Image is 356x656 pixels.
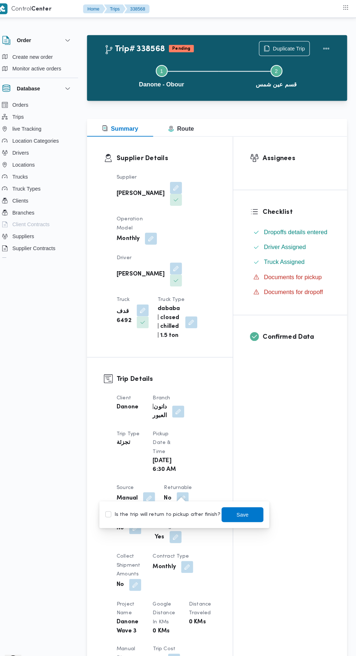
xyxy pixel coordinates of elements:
b: 0 KMs [193,600,210,609]
b: [PERSON_NAME] [123,262,170,271]
button: Client Contracts [9,212,83,224]
button: Trips [111,4,132,13]
b: Monthly [158,547,181,555]
b: Danone Wave 3 [123,600,148,618]
span: Truck Type [163,289,189,294]
button: Clients [9,189,83,201]
span: Collect Shipment Amounts [123,538,146,561]
b: Danone [123,391,145,400]
button: Locations [9,154,83,166]
span: Manual Distance [123,628,145,642]
h3: Assignees [265,149,331,159]
span: Summary [109,122,144,128]
button: Documents for dropoff [253,278,331,290]
button: Driver Assigned [253,235,331,246]
button: Devices [9,247,83,259]
button: Truck Types [9,178,83,189]
button: Order [12,35,80,44]
span: Contract Type [158,538,194,543]
span: قسم عين شمس [258,78,299,86]
button: Branches [9,201,83,212]
button: Trips [9,108,83,119]
span: Documents for dropoff [266,281,324,287]
b: No [123,509,130,518]
b: N/A [123,645,133,654]
span: Project Name [123,585,141,598]
span: Location Categories [22,133,67,141]
div: Order [6,49,86,76]
span: Driver [123,248,138,253]
span: Driver Assigned [266,236,307,245]
span: Devices [22,249,40,257]
h2: Trip# 338568 [111,43,170,53]
b: dababa | closed | chilled | 1.5 ton [163,296,185,331]
span: Distance Traveled [193,585,215,598]
span: Pending [174,44,198,51]
span: Branch [158,384,175,389]
b: Manual [123,480,144,489]
span: Truck Assigned [266,252,306,258]
button: Drivers [9,143,83,154]
b: Center [40,6,60,12]
span: Locations [22,156,44,164]
span: Dropoffs details entered [266,221,328,230]
h3: Order [26,35,40,44]
iframe: chat widget [7,627,31,649]
span: Truck Assigned [266,250,306,259]
h3: Checklist [265,201,331,211]
div: Database [6,96,86,253]
h3: Supplier Details [123,149,220,159]
button: Monitor active orders [9,61,83,73]
span: 1 [166,66,169,72]
b: [DATE] 6:30 AM [158,444,183,461]
span: Supplier [123,170,143,175]
button: Suppliers [9,224,83,236]
b: N/A [158,637,168,645]
span: Dropoffs details entered [266,223,328,229]
button: Orders [9,96,83,108]
span: Trip Cost [158,628,181,633]
button: قسم عين شمس [223,54,334,92]
span: Branches [22,202,43,211]
span: Truck Types [22,179,49,188]
button: Truck Assigned [253,249,331,261]
b: دانون|العبور [158,391,172,409]
h3: Confirmed Data [265,323,331,333]
img: X8yXhbKr1z7QwAAAABJRU5ErkJggg== [7,3,17,14]
span: Google distance in KMs [158,585,180,607]
button: Documents for pickup [253,264,331,275]
button: Trucks [9,166,83,178]
span: Danone - Obour [145,78,189,86]
span: Truck [123,289,136,294]
b: Yes [160,518,170,526]
span: Clients [22,191,37,199]
b: No [123,564,130,573]
b: [PERSON_NAME] [123,184,170,193]
span: Create new order [22,51,61,60]
span: Client [123,384,137,389]
span: Documents for pickup [266,266,323,272]
span: Operation Model [123,211,149,224]
b: تجزئة [123,426,136,435]
b: 0 KMs [158,609,175,618]
b: No [169,480,177,489]
button: Duplicate Trip [262,40,311,54]
span: Orders [22,98,37,106]
h3: Database [26,82,49,90]
span: Drivers [22,144,38,153]
span: Documents for pickup [266,265,323,274]
button: Location Categories [9,131,83,143]
button: Dropoffs details entered [253,220,331,232]
span: Duplicate Trip [275,43,306,52]
b: Monthly [123,228,146,236]
label: Is the trip will return to pickup after finish? [112,496,224,505]
span: Monitor active orders [22,62,69,71]
button: Supplier Contracts [9,236,83,247]
span: Suppliers [22,225,43,234]
button: live Tracking [9,119,83,131]
span: Supplier Contracts [22,237,64,246]
span: Trips [22,109,33,118]
span: Source [123,472,140,476]
button: Save [225,493,266,508]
